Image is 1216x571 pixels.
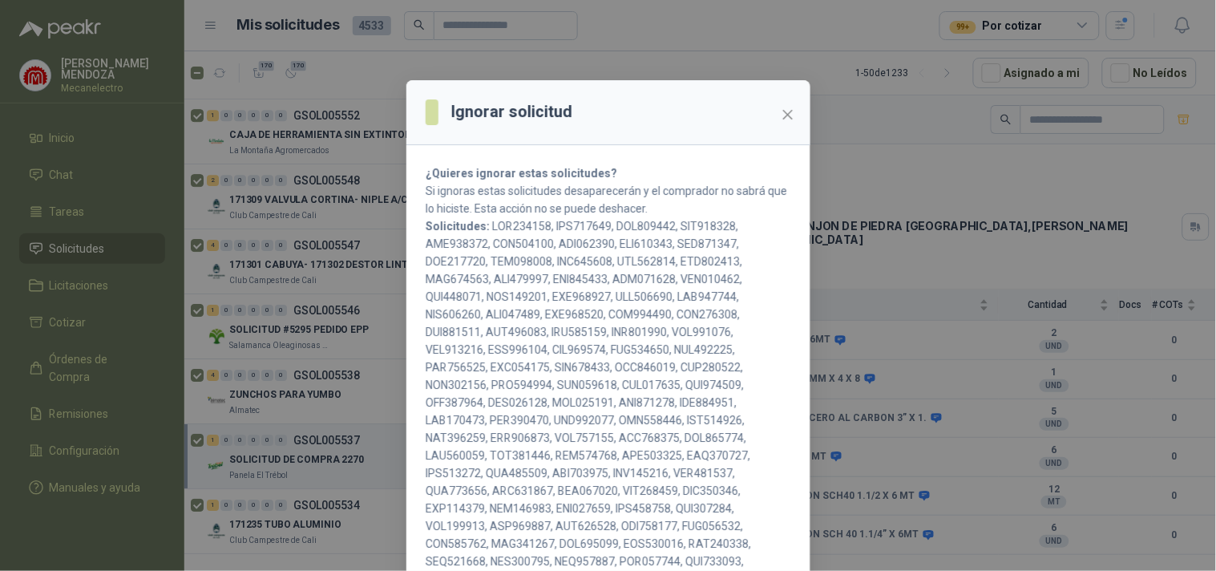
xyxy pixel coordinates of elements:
p: Si ignoras estas solicitudes desaparecerán y el comprador no sabrá que lo hiciste. Esta acción no... [426,182,791,217]
strong: ¿Quieres ignorar estas solicitudes? [426,167,617,180]
h3: Ignorar solicitud [451,99,572,124]
span: close [782,108,794,121]
button: Close [775,102,801,128]
b: Solicitudes: [426,220,490,233]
